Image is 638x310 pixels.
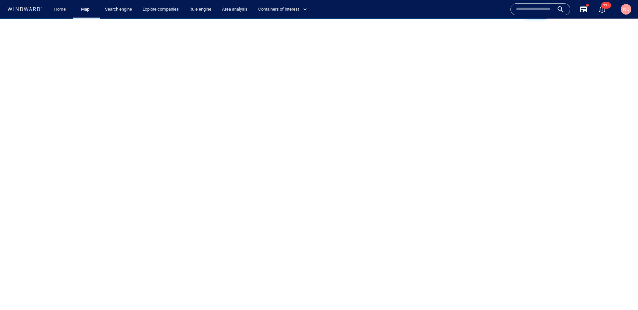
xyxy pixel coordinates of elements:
span: Containers of interest [258,6,307,13]
a: Area analysis [219,4,250,15]
button: Home [49,4,70,15]
a: Rule engine [187,4,214,15]
iframe: Chat [610,280,633,305]
a: Home [52,4,68,15]
div: Notification center [598,5,606,13]
button: ND [619,3,633,16]
span: ND [623,7,629,12]
a: 99+ [597,4,607,15]
span: 99+ [601,2,611,9]
button: Containers of interest [256,4,313,15]
a: Map [78,4,94,15]
a: Search engine [102,4,135,15]
button: Map [76,4,97,15]
a: Explore companies [140,4,181,15]
button: 99+ [598,5,606,13]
